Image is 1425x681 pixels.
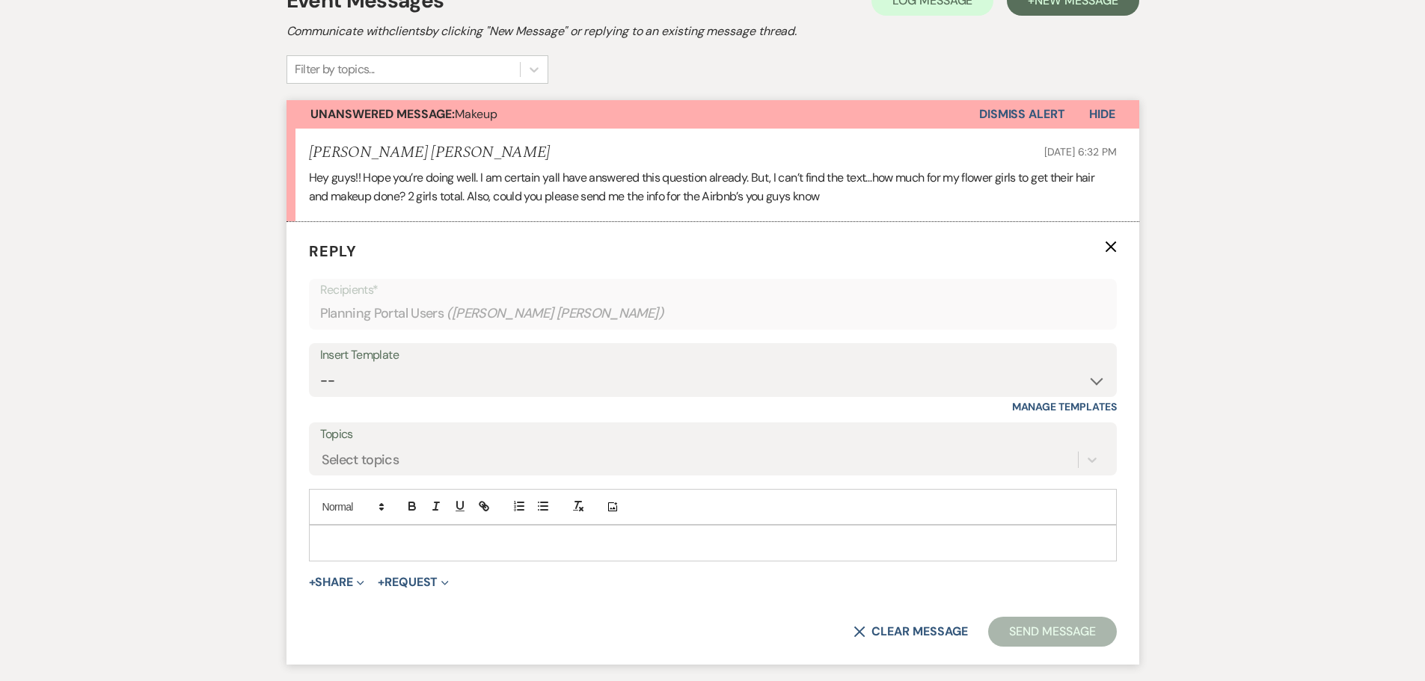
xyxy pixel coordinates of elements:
[378,576,384,588] span: +
[979,100,1065,129] button: Dismiss Alert
[310,106,455,122] strong: Unanswered Message:
[322,450,399,470] div: Select topics
[286,22,1139,40] h2: Communicate with clients by clicking "New Message" or replying to an existing message thread.
[320,424,1106,446] label: Topics
[378,576,449,588] button: Request
[988,617,1116,647] button: Send Message
[320,345,1106,366] div: Insert Template
[286,100,979,129] button: Unanswered Message:Makeup
[310,106,497,122] span: Makeup
[1065,100,1139,129] button: Hide
[320,299,1106,328] div: Planning Portal Users
[1044,145,1116,158] span: [DATE] 6:32 PM
[1089,106,1115,122] span: Hide
[854,626,967,638] button: Clear message
[447,303,664,324] span: ( [PERSON_NAME] [PERSON_NAME] )
[295,61,375,78] div: Filter by topics...
[320,280,1106,300] p: Recipients*
[309,168,1117,206] p: Hey guys!! Hope you’re doing well. I am certain yall have answered this question already. But, I ...
[309,241,357,261] span: Reply
[309,576,316,588] span: +
[309,144,551,162] h5: [PERSON_NAME] [PERSON_NAME]
[1012,400,1117,413] a: Manage Templates
[309,576,365,588] button: Share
